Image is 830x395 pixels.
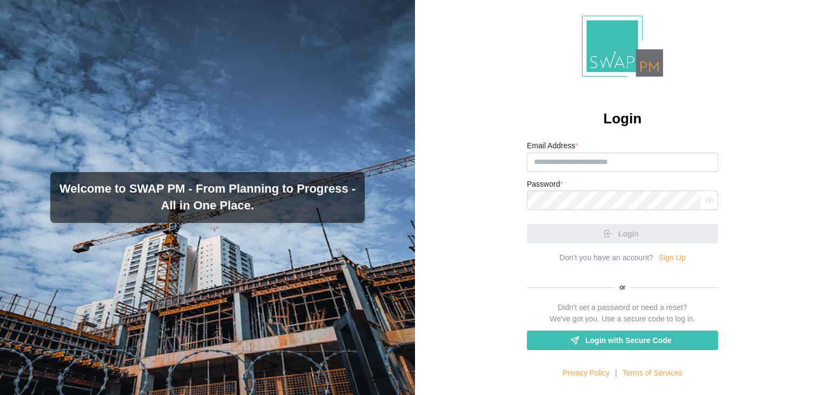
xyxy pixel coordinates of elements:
[527,331,718,350] a: Login with Secure Code
[585,331,671,350] span: Login with Secure Code
[604,109,642,128] h2: Login
[559,252,653,264] div: Don’t you have an account?
[527,179,563,190] label: Password
[527,140,578,152] label: Email Address
[550,302,695,325] div: Didn't set a password or need a reset? We've got you. Use a secure code to log in.
[582,16,663,77] img: Logo
[59,181,356,214] h3: Welcome to SWAP PM - From Planning to Progress - All in One Place.
[615,367,617,379] div: |
[563,367,610,379] a: Privacy Policy
[527,282,718,293] div: or
[622,367,682,379] a: Terms of Services
[659,252,686,264] a: Sign Up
